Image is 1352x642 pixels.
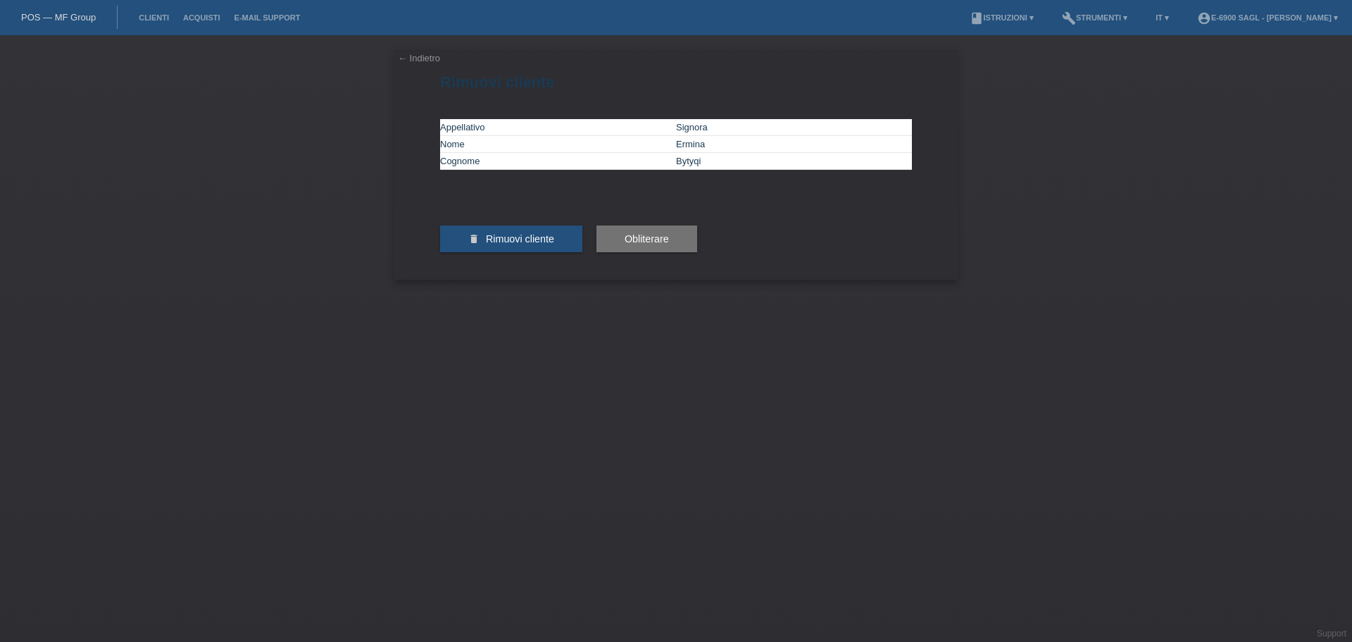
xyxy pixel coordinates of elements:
a: Clienti [132,13,176,22]
a: E-mail Support [227,13,308,22]
td: Signora [676,119,912,136]
span: Rimuovi cliente [486,233,554,245]
a: POS — MF Group [21,12,96,23]
a: Support [1317,629,1346,638]
a: account_circleE-6900 Sagl - [PERSON_NAME] ▾ [1190,13,1345,22]
button: Obliterare [596,226,697,252]
a: Acquisti [176,13,227,22]
td: Ermina [676,136,912,153]
i: book [970,11,984,25]
td: Nome [440,136,676,153]
i: build [1062,11,1076,25]
a: IT ▾ [1148,13,1176,22]
td: Appellativo [440,119,676,136]
td: Bytyqi [676,153,912,170]
button: delete Rimuovi cliente [440,226,582,252]
h1: Rimuovi cliente [440,73,912,91]
td: Cognome [440,153,676,170]
a: bookIstruzioni ▾ [963,13,1041,22]
a: buildStrumenti ▾ [1055,13,1134,22]
span: Obliterare [625,233,669,245]
i: account_circle [1197,11,1211,25]
a: ← Indietro [398,53,440,63]
i: delete [468,233,480,245]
